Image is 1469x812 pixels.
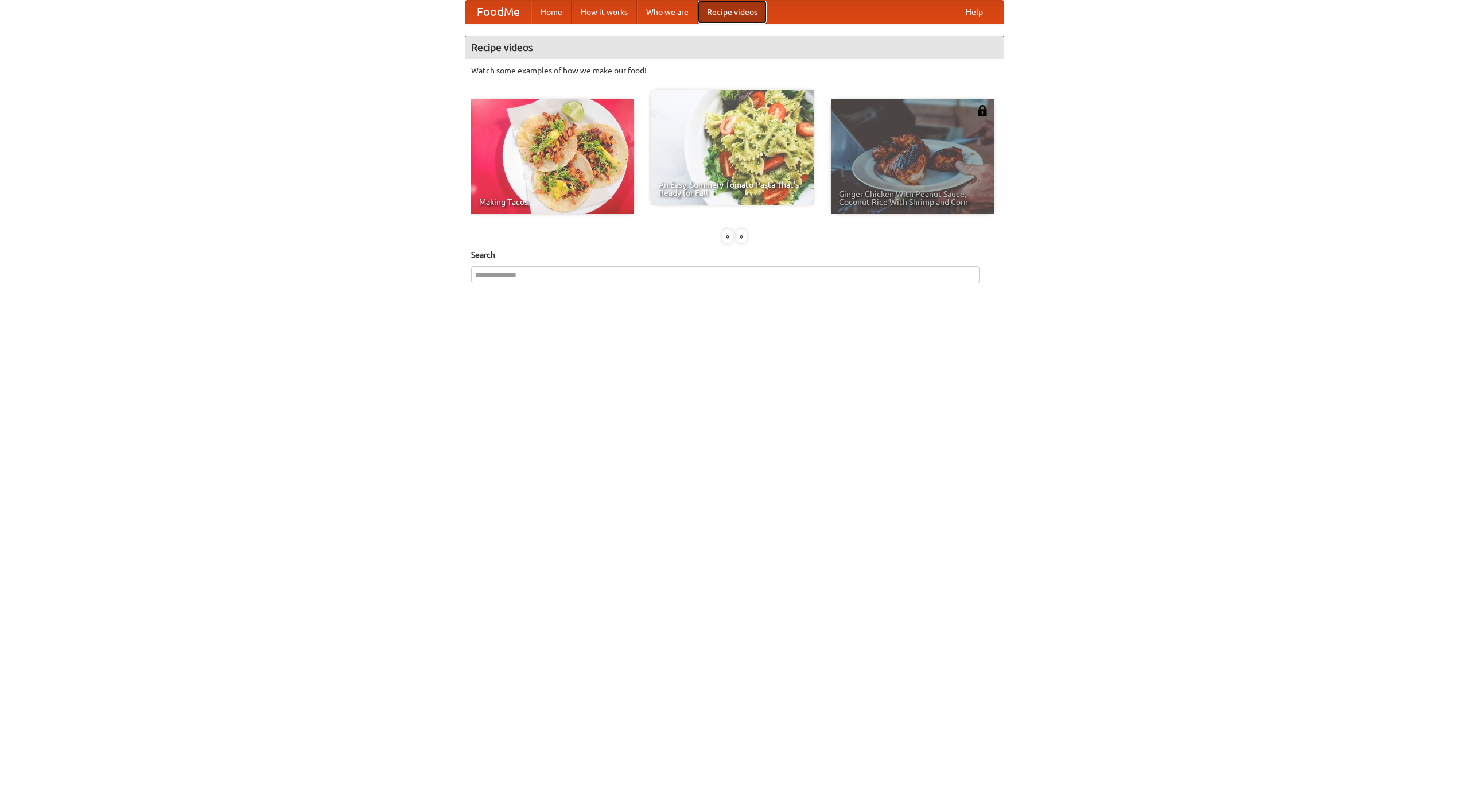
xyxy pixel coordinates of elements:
span: An Easy, Summery Tomato Pasta That's Ready for Fall [659,181,806,197]
a: Home [531,1,572,24]
div: » [736,229,747,243]
a: Recipe videos [698,1,767,24]
h4: Recipe videos [465,36,1004,59]
a: Help [957,1,992,24]
h5: Search [471,249,998,261]
a: FoodMe [465,1,531,24]
a: Who we are [637,1,698,24]
div: « [722,229,733,243]
p: Watch some examples of how we make our food! [471,65,998,76]
a: An Easy, Summery Tomato Pasta That's Ready for Fall [651,90,814,205]
a: How it works [572,1,637,24]
a: Making Tacos [471,99,634,214]
span: Making Tacos [479,198,626,206]
img: 483408.png [977,105,988,116]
